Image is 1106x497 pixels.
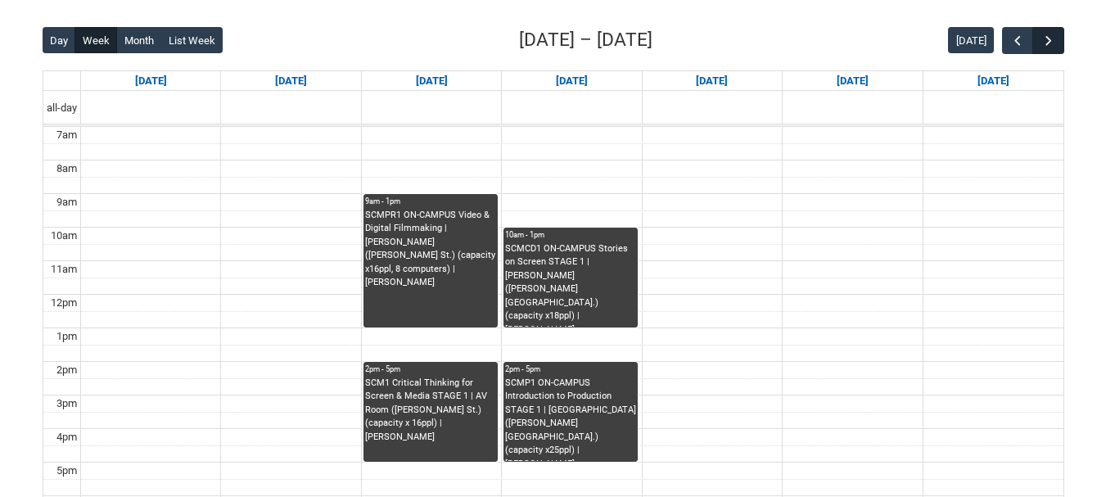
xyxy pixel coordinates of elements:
div: 11am [47,261,80,278]
button: Previous Week [1002,27,1033,54]
div: 2pm - 5pm [505,364,636,375]
div: 10am - 1pm [505,229,636,241]
div: SCMP1 ON-CAMPUS Introduction to Production STAGE 1 | [GEOGRAPHIC_DATA] ([PERSON_NAME][GEOGRAPHIC_... [505,377,636,462]
div: 12pm [47,295,80,311]
div: 4pm [53,429,80,445]
div: 7am [53,127,80,143]
div: 5pm [53,463,80,479]
a: Go to September 16, 2025 [413,71,451,91]
div: 10am [47,228,80,244]
a: Go to September 17, 2025 [553,71,591,91]
div: 1pm [53,328,80,345]
div: SCMPR1 ON-CAMPUS Video & Digital Filmmaking | [PERSON_NAME] ([PERSON_NAME] St.) (capacity x16ppl,... [365,209,496,290]
button: Next Week [1032,27,1063,54]
button: [DATE] [948,27,994,53]
div: SCM1 Critical Thinking for Screen & Media STAGE 1 | AV Room ([PERSON_NAME] St.) (capacity x 16ppl... [365,377,496,445]
span: all-day [43,100,80,116]
button: Week [74,27,117,53]
div: 2pm - 5pm [365,364,496,375]
div: 9am [53,194,80,210]
h2: [DATE] – [DATE] [519,26,652,54]
a: Go to September 15, 2025 [272,71,310,91]
a: Go to September 14, 2025 [132,71,170,91]
button: Day [43,27,76,53]
button: Month [116,27,161,53]
div: 9am - 1pm [365,196,496,207]
button: List Week [160,27,223,53]
a: Go to September 20, 2025 [974,71,1013,91]
div: SCMCD1 ON-CAMPUS Stories on Screen STAGE 1 | [PERSON_NAME] ([PERSON_NAME][GEOGRAPHIC_DATA].) (cap... [505,242,636,328]
a: Go to September 18, 2025 [693,71,731,91]
div: 2pm [53,362,80,378]
div: 8am [53,160,80,177]
a: Go to September 19, 2025 [833,71,872,91]
div: 3pm [53,395,80,412]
